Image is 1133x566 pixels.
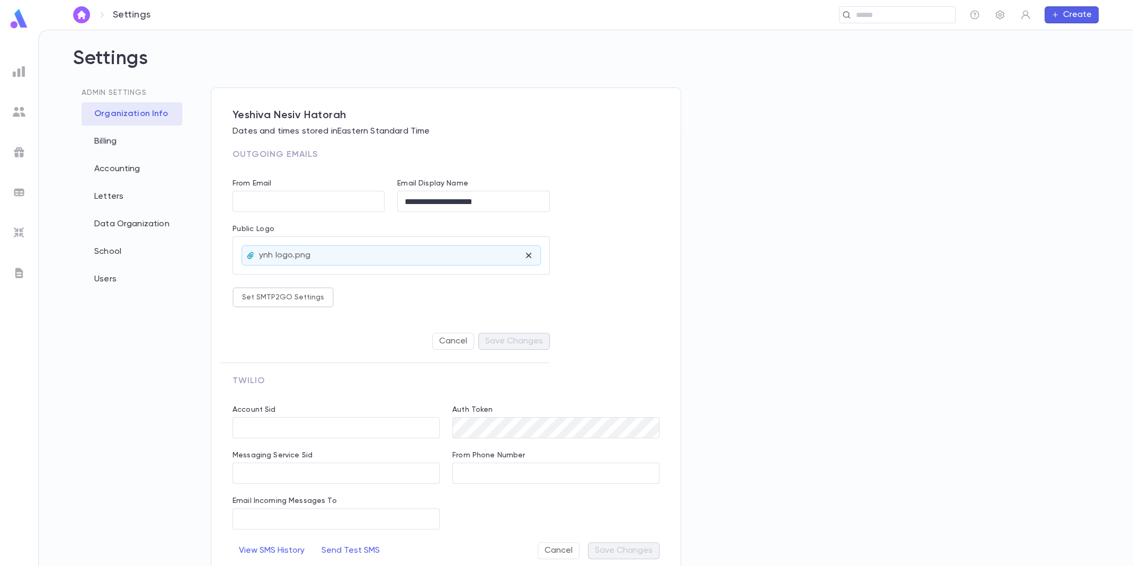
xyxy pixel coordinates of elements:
img: reports_grey.c525e4749d1bce6a11f5fe2a8de1b229.svg [13,65,25,78]
span: Admin Settings [82,89,147,96]
img: home_white.a664292cf8c1dea59945f0da9f25487c.svg [75,11,88,19]
img: letters_grey.7941b92b52307dd3b8a917253454ce1c.svg [13,267,25,279]
div: Accounting [82,157,182,181]
button: View SMS History [233,542,311,559]
img: batches_grey.339ca447c9d9533ef1741baa751efc33.svg [13,186,25,199]
span: Outgoing Emails [233,151,317,159]
p: Settings [113,9,150,21]
p: Public Logo [233,225,550,236]
span: Yeshiva Nesiv Hatorah [233,109,659,122]
label: Email Incoming Messages To [233,497,337,505]
div: School [82,240,182,263]
img: logo [8,8,30,29]
label: From Email [233,179,271,188]
button: Send Test SMS [315,542,386,559]
label: Messaging Service Sid [233,451,313,459]
button: Cancel [432,333,474,350]
div: Letters [82,185,182,208]
button: Cancel [538,542,579,559]
div: Data Organization [82,213,182,236]
label: Account Sid [233,405,276,414]
p: ynh logo.png [259,250,310,261]
button: Create [1045,6,1099,23]
label: From Phone Number [452,451,525,459]
label: Email Display Name [397,179,468,188]
img: students_grey.60c7aba0da46da39d6d829b817ac14fc.svg [13,105,25,118]
div: Billing [82,130,182,153]
h2: Settings [73,47,1099,87]
div: Users [82,268,182,291]
img: imports_grey.530a8a0e642e233f2baf0ef88e8c9fcb.svg [13,226,25,239]
label: Auth Token [452,405,493,414]
div: Organization Info [82,102,182,126]
p: Dates and times stored in Eastern Standard Time [233,126,659,137]
button: Set SMTP2GO Settings [233,287,334,307]
span: Twilio [233,377,265,385]
img: campaigns_grey.99e729a5f7ee94e3726e6486bddda8f1.svg [13,146,25,158]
